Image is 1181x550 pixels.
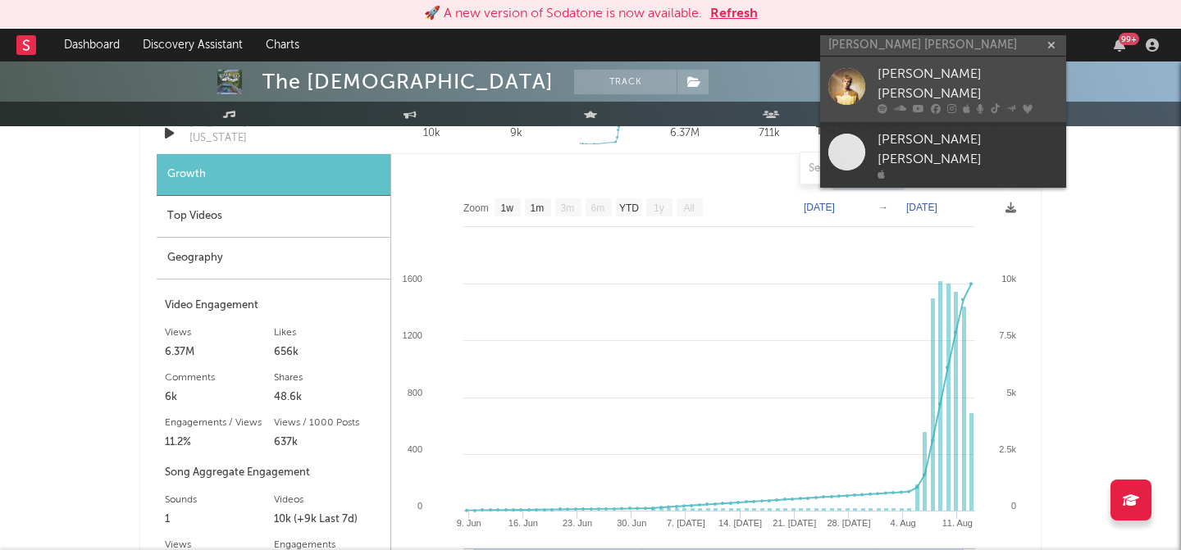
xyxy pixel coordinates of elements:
[274,433,383,452] div: 637k
[157,196,390,238] div: Top Videos
[403,330,422,340] text: 1200
[654,202,664,214] text: 1y
[561,202,575,214] text: 3m
[999,444,1016,454] text: 2.5k
[827,518,870,528] text: 28. [DATE]
[189,130,247,147] div: [US_STATE]
[457,518,481,528] text: 9. Jun
[906,202,937,213] text: [DATE]
[563,518,592,528] text: 23. Jun
[254,29,311,61] a: Charts
[463,202,489,214] text: Zoom
[1119,33,1139,45] div: 99 +
[165,343,274,362] div: 6.37M
[1114,39,1125,52] button: 99+
[508,518,538,528] text: 16. Jun
[1001,274,1016,284] text: 10k
[424,4,702,24] div: 🚀 A new version of Sodatone is now available.
[820,122,1066,188] a: [PERSON_NAME] [PERSON_NAME]
[800,162,974,175] input: Search by song name or URL
[574,70,677,94] button: Track
[165,463,382,483] div: Song Aggregate Engagement
[165,388,274,407] div: 6k
[274,323,383,343] div: Likes
[617,518,646,528] text: 30. Jun
[417,501,422,511] text: 0
[274,388,383,407] div: 48.6k
[501,202,514,214] text: 1w
[274,490,383,510] div: Videos
[408,444,422,454] text: 400
[891,518,916,528] text: 4. Aug
[165,368,274,388] div: Comments
[816,126,957,137] strong: The [DEMOGRAPHIC_DATA]
[510,125,522,142] div: 9k
[1006,388,1016,398] text: 5k
[820,35,1066,56] input: Search for artists
[820,57,1066,122] a: [PERSON_NAME] [PERSON_NAME]
[157,238,390,280] div: Geography
[1011,501,1016,511] text: 0
[274,343,383,362] div: 656k
[878,202,888,213] text: →
[408,388,422,398] text: 800
[773,518,816,528] text: 21. [DATE]
[718,518,762,528] text: 14. [DATE]
[274,368,383,388] div: Shares
[165,413,274,433] div: Engagements / Views
[403,274,422,284] text: 1600
[531,202,545,214] text: 1m
[878,65,1058,104] div: [PERSON_NAME] [PERSON_NAME]
[804,202,835,213] text: [DATE]
[274,413,383,433] div: Views / 1000 Posts
[262,70,554,94] div: The [DEMOGRAPHIC_DATA]
[165,490,274,510] div: Sounds
[999,330,1016,340] text: 7.5k
[131,29,254,61] a: Discovery Assistant
[619,202,639,214] text: YTD
[165,296,382,316] div: Video Engagement
[165,510,274,530] div: 1
[683,202,694,214] text: All
[394,125,470,142] div: 10k
[165,323,274,343] div: Views
[165,433,274,452] div: 11.2%
[52,29,131,61] a: Dashboard
[647,125,723,142] div: 6.37M
[591,202,605,214] text: 6m
[816,126,930,138] a: The [DEMOGRAPHIC_DATA]
[732,125,808,142] div: 711k
[878,130,1058,170] div: [PERSON_NAME] [PERSON_NAME]
[710,4,758,24] button: Refresh
[667,518,705,528] text: 7. [DATE]
[942,518,973,528] text: 11. Aug
[274,510,383,530] div: 10k (+9k Last 7d)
